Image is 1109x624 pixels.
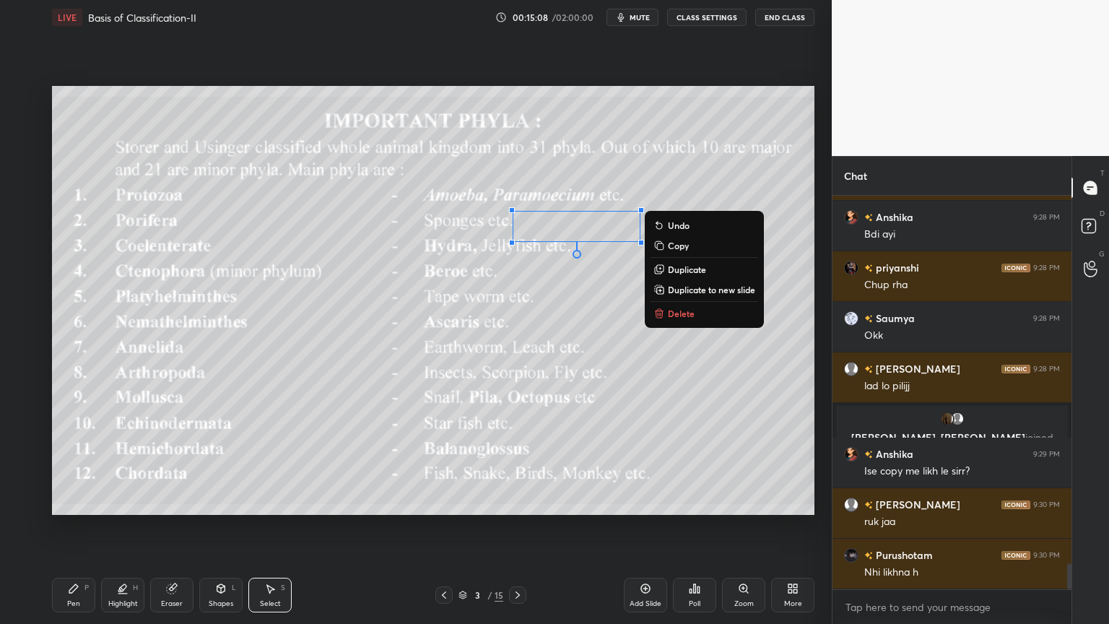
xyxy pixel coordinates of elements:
p: Undo [668,220,690,231]
div: Shapes [209,600,233,607]
img: default.png [950,412,965,426]
div: 9:28 PM [1033,213,1060,222]
h6: Anshika [873,446,913,461]
div: lad lo pilijj [864,379,1060,394]
img: iconic-dark.1390631f.png [1001,500,1030,509]
p: D [1100,208,1105,219]
img: default.png [844,498,858,512]
button: Copy [651,237,758,254]
div: Highlight [108,600,138,607]
div: LIVE [52,9,82,26]
p: Copy [668,240,689,251]
img: default.png [844,362,858,376]
button: Duplicate to new slide [651,281,758,298]
button: mute [606,9,658,26]
img: no-rating-badge.077c3623.svg [864,315,873,323]
img: no-rating-badge.077c3623.svg [864,552,873,560]
img: no-rating-badge.077c3623.svg [864,214,873,222]
h6: [PERSON_NAME] [873,497,960,512]
img: e2c4727b00364e88b38ae1d7ee8e1602.jpg [844,447,858,461]
img: 61a7abd34e854017aefc470322587aa1.jpg [844,548,858,563]
img: no-rating-badge.077c3623.svg [864,264,873,272]
div: Nhi likhna h [864,565,1060,580]
img: iconic-dark.1390631f.png [1001,264,1030,272]
img: 7006d4c7669e48eb9e942bfc7f5ac3dc.jpg [844,261,858,275]
div: S [281,584,285,591]
div: Ise copy me likh le sirr? [864,464,1060,479]
img: iconic-dark.1390631f.png [1001,365,1030,373]
div: Poll [689,600,700,607]
div: 9:30 PM [1033,500,1060,509]
div: ruk jaa [864,515,1060,529]
img: no-rating-badge.077c3623.svg [864,501,873,509]
p: Chat [832,157,879,195]
button: Delete [651,305,758,322]
h6: Anshika [873,209,913,225]
div: 9:28 PM [1033,314,1060,323]
div: grid [832,196,1071,589]
img: 25a94367645245f19d08f9ebd3bc0170.jpg [844,311,858,326]
div: H [133,584,138,591]
button: Duplicate [651,261,758,278]
div: 3 [470,591,484,599]
img: no-rating-badge.077c3623.svg [864,365,873,373]
img: iconic-dark.1390631f.png [1001,551,1030,560]
h6: priyanshi [873,260,919,275]
img: e2c4727b00364e88b38ae1d7ee8e1602.jpg [844,210,858,225]
p: Duplicate [668,264,706,275]
div: Eraser [161,600,183,607]
h6: Purushotam [873,547,933,563]
h6: Saumya [873,311,915,326]
div: L [232,584,236,591]
div: 9:28 PM [1033,264,1060,272]
span: mute [630,12,650,22]
span: joined [1025,430,1053,444]
div: Bdi ayi [864,227,1060,242]
div: 9:30 PM [1033,551,1060,560]
div: P [84,584,89,591]
div: Pen [67,600,80,607]
button: CLASS SETTINGS [667,9,747,26]
div: Okk [864,329,1060,343]
div: 15 [495,589,503,602]
div: Zoom [734,600,754,607]
div: 9:29 PM [1033,450,1060,459]
p: Duplicate to new slide [668,284,755,295]
p: [PERSON_NAME], [PERSON_NAME] [845,432,1059,443]
p: T [1100,168,1105,178]
div: 9:28 PM [1033,365,1060,373]
h6: [PERSON_NAME] [873,361,960,376]
img: d380bd6bcde740c7ae640903c0a81b1e.jpg [940,412,954,426]
div: Add Slide [630,600,661,607]
p: Delete [668,308,695,319]
div: More [784,600,802,607]
button: Undo [651,217,758,234]
h4: Basis of Classification-II [88,11,196,25]
img: no-rating-badge.077c3623.svg [864,451,873,459]
p: G [1099,248,1105,259]
div: Select [260,600,281,607]
div: Chup rha [864,278,1060,292]
button: End Class [755,9,814,26]
div: / [487,591,492,599]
